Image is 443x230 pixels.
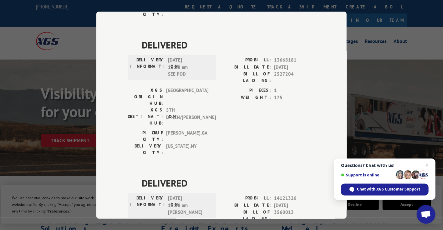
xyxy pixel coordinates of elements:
[274,64,315,71] span: [DATE]
[274,202,315,209] span: [DATE]
[130,195,165,216] label: DELIVERY INFORMATION:
[166,87,208,107] span: [GEOGRAPHIC_DATA]
[221,202,271,209] label: BILL DATE:
[274,71,315,84] span: 2527204
[221,209,271,222] label: BILL OF LADING:
[128,87,163,107] label: XGS ORIGIN HUB:
[274,57,315,64] span: 13668181
[417,205,435,224] div: Open chat
[341,173,394,177] span: Support is online
[274,87,315,94] span: 1
[128,143,163,156] label: DELIVERY CITY:
[221,57,271,64] label: PROBILL:
[357,186,420,192] span: Chat with XGS Customer Support
[341,184,429,196] div: Chat with XGS Customer Support
[128,107,163,127] label: XGS DESTINATION HUB:
[274,209,315,222] span: 3560013
[166,107,208,127] span: 5TH DIMEN/[PERSON_NAME]
[221,71,271,84] label: BILL OF LADING:
[341,163,429,168] span: Questions? Chat with us!
[274,94,315,101] span: 175
[168,195,210,216] span: [DATE] 10:58 am [PERSON_NAME]
[221,87,271,94] label: PIECES:
[166,143,208,156] span: [US_STATE] , NY
[221,195,271,202] label: PROBILL:
[128,130,163,143] label: PICKUP CITY:
[274,195,315,202] span: 14121326
[166,5,208,18] span: WESTLAKE , OH
[423,162,431,169] span: Close chat
[128,5,163,18] label: DELIVERY CITY:
[142,176,315,190] span: DELIVERED
[168,57,210,78] span: [DATE] 11:58 am SEE POD
[221,94,271,101] label: WEIGHT:
[166,130,208,143] span: [PERSON_NAME] , GA
[130,57,165,78] label: DELIVERY INFORMATION:
[142,38,315,52] span: DELIVERED
[221,64,271,71] label: BILL DATE:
